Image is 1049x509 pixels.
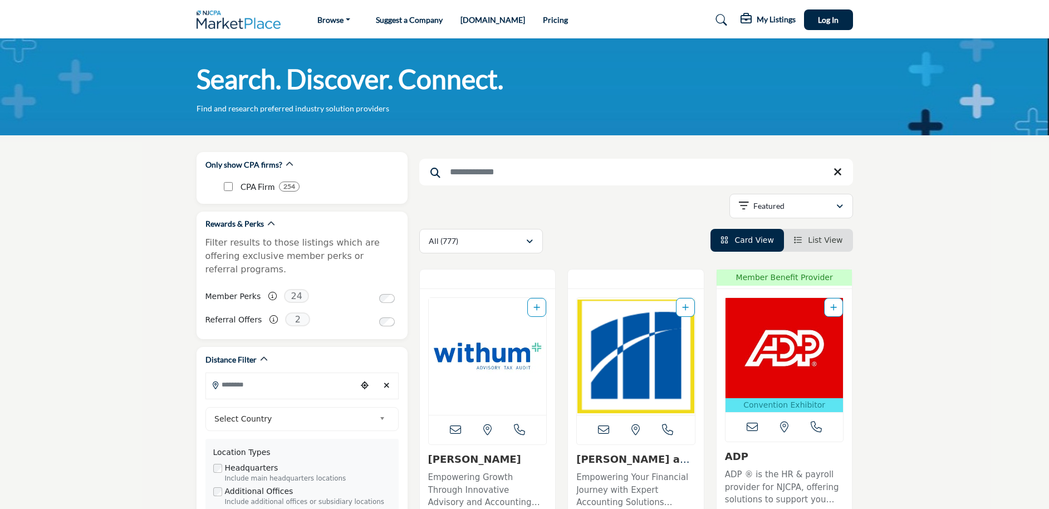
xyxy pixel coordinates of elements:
a: Open Listing in new tab [577,298,695,415]
label: Referral Offers [205,310,262,330]
li: List View [784,229,853,252]
label: Additional Offices [225,486,293,497]
span: Member Benefit Provider [720,272,849,283]
input: Search Keyword [419,159,853,185]
p: CPA Firm: CPA Firm [241,180,274,193]
p: Empowering Growth Through Innovative Advisory and Accounting Solutions This forward-thinking, tec... [428,471,547,509]
button: Featured [729,194,853,218]
img: Magone and Company, PC [577,298,695,415]
h3: ADP [725,451,844,463]
a: [DOMAIN_NAME] [460,15,525,25]
a: Add To List [533,303,540,312]
span: 24 [284,289,309,303]
button: Log In [804,9,853,30]
input: Switch to Member Perks [379,294,395,303]
a: Suggest a Company [376,15,443,25]
p: Filter results to those listings which are offering exclusive member perks or referral programs. [205,236,399,276]
h2: Rewards & Perks [205,218,264,229]
a: ADP ® is the HR & payroll provider for NJCPA, offering solutions to support you and your clients ... [725,466,844,506]
a: Browse [310,12,358,28]
li: Card View [710,229,784,252]
p: All (777) [429,236,458,247]
a: [PERSON_NAME] [428,453,521,465]
span: Card View [734,236,773,244]
input: Switch to Referral Offers [379,317,395,326]
h3: Magone and Company, PC [576,453,695,466]
p: ADP ® is the HR & payroll provider for NJCPA, offering solutions to support you and your clients ... [725,468,844,506]
div: Location Types [213,447,391,458]
h2: Only show CPA firms? [205,159,282,170]
p: Find and research preferred industry solution providers [197,103,389,114]
a: Pricing [543,15,568,25]
div: My Listings [741,13,796,27]
p: Convention Exhibitor [728,399,841,411]
span: 2 [285,312,310,326]
p: Featured [753,200,785,212]
a: Open Listing in new tab [726,298,844,412]
div: 254 Results For CPA Firm [279,182,300,192]
input: CPA Firm checkbox [224,182,233,191]
div: Clear search location [379,374,395,398]
a: Search [705,11,734,29]
label: Member Perks [205,287,261,306]
img: Site Logo [197,11,287,29]
a: [PERSON_NAME] and Company, ... [576,453,694,477]
h3: Withum [428,453,547,466]
span: Select Country [214,412,375,425]
div: Include main headquarters locations [225,474,391,484]
img: Withum [429,298,547,415]
h1: Search. Discover. Connect. [197,62,503,96]
a: Empowering Growth Through Innovative Advisory and Accounting Solutions This forward-thinking, tec... [428,468,547,509]
input: Search Location [206,374,356,395]
a: Empowering Your Financial Journey with Expert Accounting Solutions Specializing in accounting ser... [576,468,695,509]
h5: My Listings [757,14,796,25]
div: Include additional offices or subsidiary locations [225,497,391,507]
a: Add To List [830,303,837,312]
h2: Distance Filter [205,354,257,365]
a: ADP [725,451,748,462]
label: Headquarters [225,462,278,474]
a: Add To List [682,303,689,312]
div: Choose your current location [356,374,373,398]
span: List View [808,236,842,244]
b: 254 [283,183,295,190]
button: All (777) [419,229,543,253]
a: Open Listing in new tab [429,298,547,415]
a: View Card [720,236,774,244]
p: Empowering Your Financial Journey with Expert Accounting Solutions Specializing in accounting ser... [576,471,695,509]
span: Log In [818,15,839,25]
img: ADP [726,298,844,398]
a: View List [794,236,843,244]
